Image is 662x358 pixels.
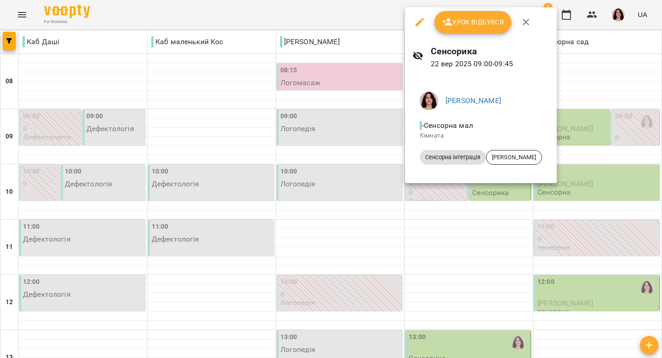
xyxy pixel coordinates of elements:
h6: Сенсорика [431,44,549,58]
img: 170a41ecacc6101aff12a142c38b6f34.jpeg [420,92,438,110]
p: Кімната [420,131,542,140]
span: - Сенсорна мал [420,121,475,130]
p: 22 вер 2025 09:00 - 09:45 [431,58,549,69]
button: Урок відбувся [434,11,512,33]
a: [PERSON_NAME] [445,96,501,105]
span: [PERSON_NAME] [486,153,542,162]
span: Сенсорна інтеграція [420,153,486,162]
span: Урок відбувся [442,17,504,28]
div: [PERSON_NAME] [486,150,542,165]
